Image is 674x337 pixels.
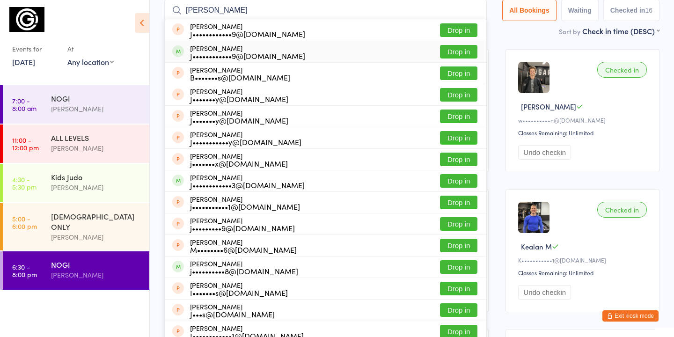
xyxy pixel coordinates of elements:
[190,174,305,189] div: [PERSON_NAME]
[190,131,301,146] div: [PERSON_NAME]
[190,310,275,318] div: J•••s@[DOMAIN_NAME]
[51,172,141,182] div: Kids Judo
[518,129,650,137] div: Classes Remaining: Unlimited
[440,239,477,252] button: Drop in
[9,7,44,32] img: Garage Bondi Junction
[190,30,305,37] div: J••••••••••••9@[DOMAIN_NAME]
[12,215,37,230] time: 5:00 - 6:00 pm
[190,138,301,146] div: J•••••••••••y@[DOMAIN_NAME]
[582,26,659,36] div: Check in time (DESC)
[597,62,647,78] div: Checked in
[521,242,552,251] span: Kealan M
[190,289,288,296] div: I•••••••s@[DOMAIN_NAME]
[190,44,305,59] div: [PERSON_NAME]
[3,251,149,290] a: 6:30 -8:00 pmNOGI[PERSON_NAME]
[440,66,477,80] button: Drop in
[190,52,305,59] div: J••••••••••••9@[DOMAIN_NAME]
[518,202,549,233] img: image1751270177.png
[440,153,477,166] button: Drop in
[440,174,477,188] button: Drop in
[12,136,39,151] time: 11:00 - 12:00 pm
[51,259,141,270] div: NOGI
[3,203,149,250] a: 5:00 -6:00 pm[DEMOGRAPHIC_DATA] ONLY[PERSON_NAME]
[518,269,650,277] div: Classes Remaining: Unlimited
[190,73,290,81] div: B•••••••s@[DOMAIN_NAME]
[51,232,141,242] div: [PERSON_NAME]
[190,217,295,232] div: [PERSON_NAME]
[3,85,149,124] a: 7:00 -8:00 amNOGI[PERSON_NAME]
[190,22,305,37] div: [PERSON_NAME]
[12,57,35,67] a: [DATE]
[190,260,298,275] div: [PERSON_NAME]
[12,263,37,278] time: 6:30 - 8:00 pm
[51,93,141,103] div: NOGI
[51,211,141,232] div: [DEMOGRAPHIC_DATA] ONLY
[521,102,576,111] span: [PERSON_NAME]
[190,109,288,124] div: [PERSON_NAME]
[559,27,580,36] label: Sort by
[190,181,305,189] div: J••••••••••••3@[DOMAIN_NAME]
[67,41,114,57] div: At
[190,303,275,318] div: [PERSON_NAME]
[597,202,647,218] div: Checked in
[12,176,37,190] time: 4:30 - 5:30 pm
[645,7,652,14] div: 16
[51,132,141,143] div: ALL LEVELS
[440,196,477,209] button: Drop in
[440,282,477,295] button: Drop in
[51,103,141,114] div: [PERSON_NAME]
[440,260,477,274] button: Drop in
[190,195,300,210] div: [PERSON_NAME]
[51,143,141,154] div: [PERSON_NAME]
[440,23,477,37] button: Drop in
[190,267,298,275] div: j••••••••••8@[DOMAIN_NAME]
[190,95,288,103] div: J•••••••y@[DOMAIN_NAME]
[602,310,659,322] button: Exit kiosk mode
[440,88,477,102] button: Drop in
[190,66,290,81] div: [PERSON_NAME]
[190,117,288,124] div: J•••••••y@[DOMAIN_NAME]
[51,270,141,280] div: [PERSON_NAME]
[51,182,141,193] div: [PERSON_NAME]
[67,57,114,67] div: Any location
[190,152,288,167] div: [PERSON_NAME]
[440,303,477,317] button: Drop in
[518,116,650,124] div: w••••••••••n@[DOMAIN_NAME]
[190,203,300,210] div: j•••••••••••1@[DOMAIN_NAME]
[12,41,58,57] div: Events for
[190,246,297,253] div: M••••••••6@[DOMAIN_NAME]
[190,224,295,232] div: j•••••••••9@[DOMAIN_NAME]
[518,145,571,160] button: Undo checkin
[518,285,571,300] button: Undo checkin
[440,110,477,123] button: Drop in
[190,238,297,253] div: [PERSON_NAME]
[440,45,477,59] button: Drop in
[190,88,288,103] div: [PERSON_NAME]
[3,125,149,163] a: 11:00 -12:00 pmALL LEVELS[PERSON_NAME]
[440,217,477,231] button: Drop in
[440,131,477,145] button: Drop in
[3,164,149,202] a: 4:30 -5:30 pmKids Judo[PERSON_NAME]
[12,97,37,112] time: 7:00 - 8:00 am
[190,281,288,296] div: [PERSON_NAME]
[190,160,288,167] div: j•••••••x@[DOMAIN_NAME]
[518,62,549,93] img: image1751270398.png
[518,256,650,264] div: K•••••••••••1@[DOMAIN_NAME]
